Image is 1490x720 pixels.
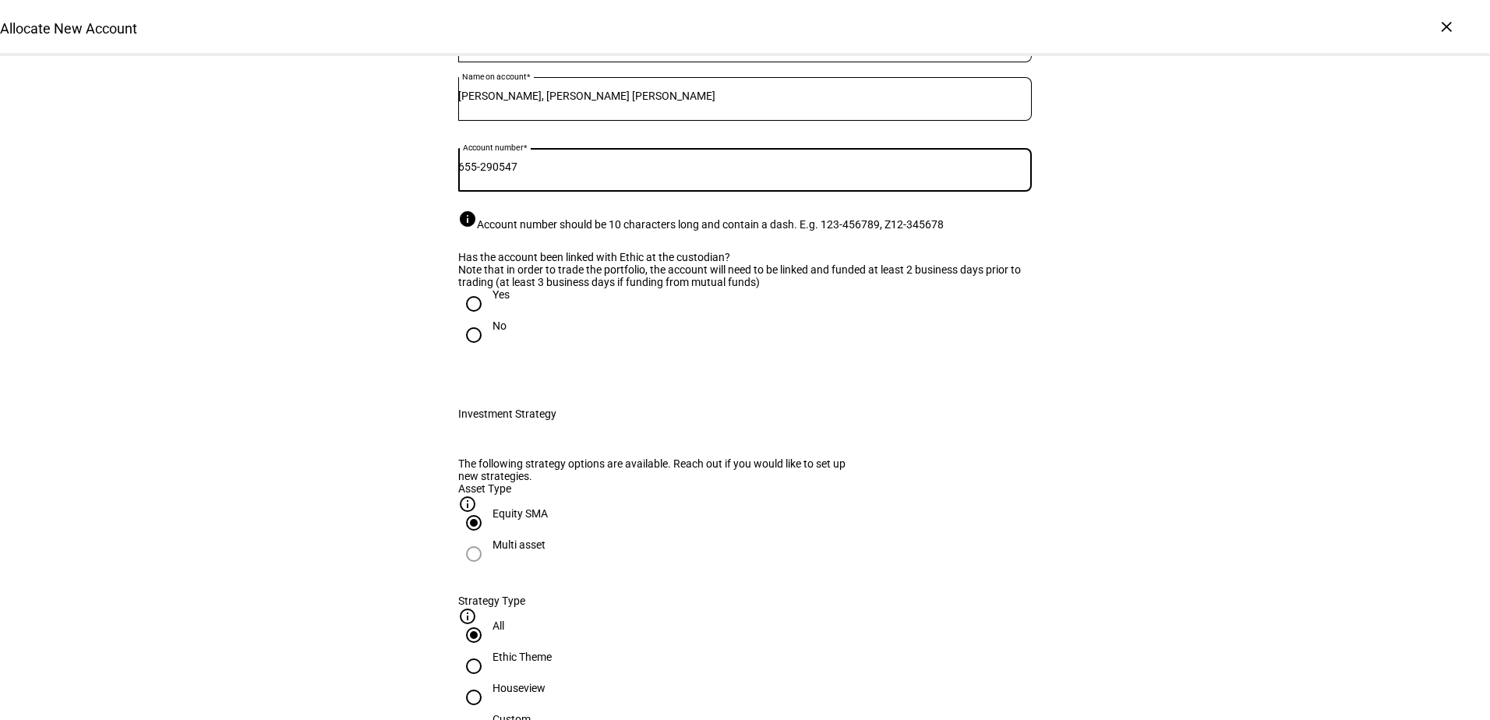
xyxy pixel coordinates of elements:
mat-icon: info [458,210,477,228]
div: Note that in order to trade the portfolio, the account will need to be linked and funded at least... [458,263,1032,288]
plt-strategy-filter-column-header: Asset Type [458,482,1032,507]
div: Houseview [493,682,546,694]
div: Equity SMA [493,507,548,520]
input: Account number [458,161,1032,173]
div: Asset Type [458,482,1032,495]
div: × [1434,14,1459,39]
mat-label: Account number [463,143,523,152]
mat-icon: info_outline [458,607,477,626]
div: Investment Strategy [458,408,556,420]
plt-strategy-filter-column-header: Strategy Type [458,595,1032,619]
mat-icon: info_outline [458,495,477,514]
div: Account number should be 10 characters long and contain a dash. E.g. 123-456789, Z12-345678 [458,210,1032,231]
div: Has the account been linked with Ethic at the custodian? [458,251,1032,263]
div: Ethic Theme [493,651,552,663]
div: Yes [493,288,510,301]
div: Strategy Type [458,595,1032,607]
mat-label: Name on account [462,72,527,81]
div: All [493,619,504,632]
div: The following strategy options are available. Reach out if you would like to set up new strategies. [458,457,860,482]
div: No [493,319,507,332]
